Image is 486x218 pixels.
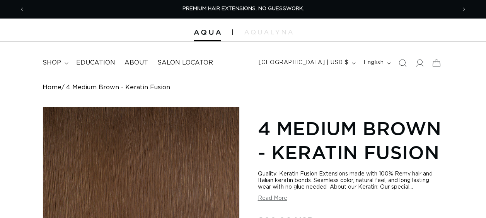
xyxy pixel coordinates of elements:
[359,56,394,70] button: English
[394,54,411,72] summary: Search
[244,30,293,34] img: aqualyna.com
[43,84,444,91] nav: breadcrumbs
[72,54,120,72] a: Education
[43,84,61,91] a: Home
[455,2,472,17] button: Next announcement
[258,116,444,165] h1: 4 Medium Brown - Keratin Fusion
[124,59,148,67] span: About
[14,2,31,17] button: Previous announcement
[120,54,153,72] a: About
[157,59,213,67] span: Salon Locator
[66,84,170,91] span: 4 Medium Brown - Keratin Fusion
[194,30,221,35] img: Aqua Hair Extensions
[258,171,444,191] div: Quality: Keratin Fusion Extensions made with 100% Remy hair and Italian keratin bonds. Seamless c...
[182,6,304,11] span: PREMIUM HAIR EXTENSIONS. NO GUESSWORK.
[76,59,115,67] span: Education
[363,59,384,67] span: English
[254,56,359,70] button: [GEOGRAPHIC_DATA] | USD $
[258,195,287,202] button: Read More
[153,54,218,72] a: Salon Locator
[43,59,61,67] span: shop
[38,54,72,72] summary: shop
[259,59,348,67] span: [GEOGRAPHIC_DATA] | USD $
